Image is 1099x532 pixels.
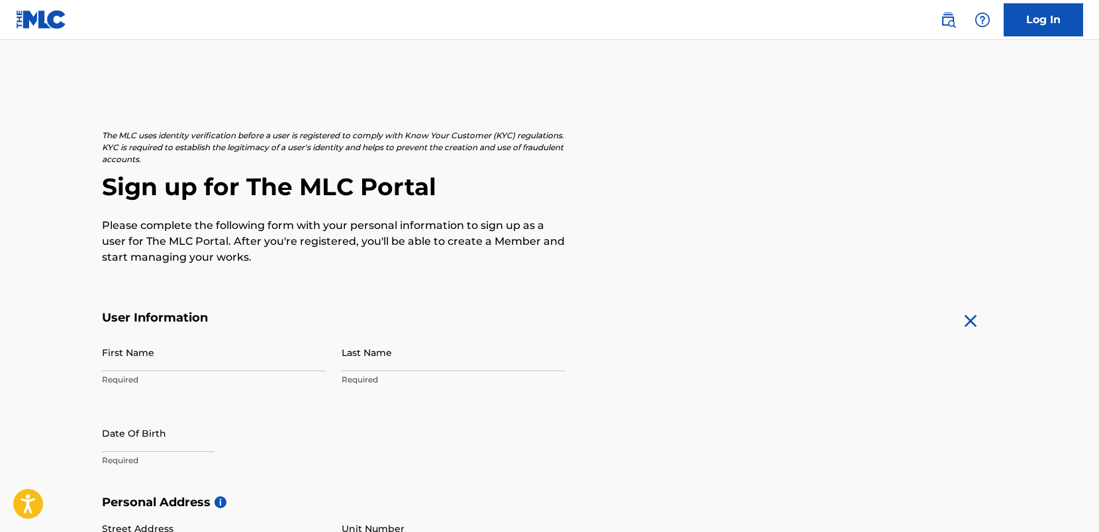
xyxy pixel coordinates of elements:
p: Required [102,455,326,466]
a: Public Search [935,7,961,33]
a: Log In [1004,3,1083,36]
p: Required [102,374,326,386]
img: MLC Logo [16,10,67,29]
img: help [975,12,990,28]
h5: Personal Address [102,495,997,510]
h5: User Information [102,310,565,326]
p: The MLC uses identity verification before a user is registered to comply with Know Your Customer ... [102,130,565,165]
img: search [940,12,956,28]
iframe: Chat Widget [1033,468,1099,532]
img: close [960,310,981,332]
div: Help [969,7,996,33]
p: Please complete the following form with your personal information to sign up as a user for The ML... [102,218,565,265]
h2: Sign up for The MLC Portal [102,172,997,202]
p: Required [342,374,565,386]
span: i [215,496,226,508]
